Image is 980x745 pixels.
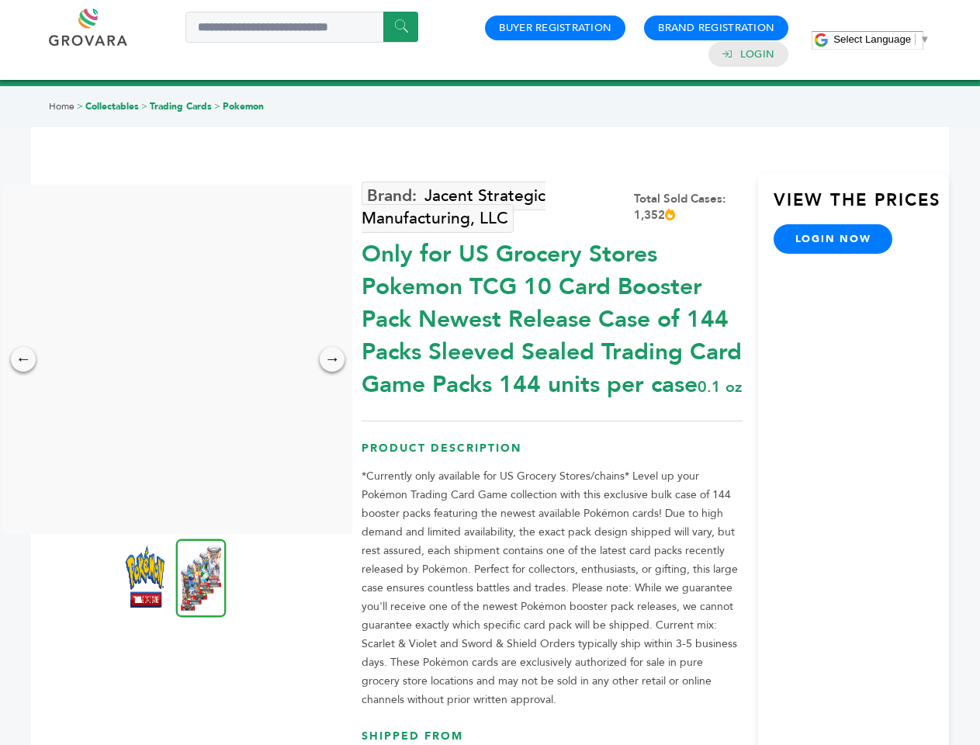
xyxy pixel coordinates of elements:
div: ← [11,347,36,372]
h3: View the Prices [774,189,949,224]
span: 0.1 oz [698,376,742,397]
span: ▼ [919,33,930,45]
a: Home [49,100,74,113]
div: → [320,347,345,372]
a: login now [774,224,893,254]
img: *Only for US Grocery Stores* Pokemon TCG 10 Card Booster Pack – Newest Release (Case of 144 Packs... [126,546,164,608]
img: *Only for US Grocery Stores* Pokemon TCG 10 Card Booster Pack – Newest Release (Case of 144 Packs... [176,539,227,617]
a: Trading Cards [150,100,212,113]
a: Brand Registration [658,21,774,35]
a: Login [740,47,774,61]
a: Collectables [85,100,139,113]
span: Select Language [833,33,911,45]
input: Search a product or brand... [185,12,418,43]
span: > [77,100,83,113]
a: Select Language​ [833,33,930,45]
span: > [214,100,220,113]
span: ​ [915,33,916,45]
a: Pokemon [223,100,264,113]
div: Only for US Grocery Stores Pokemon TCG 10 Card Booster Pack Newest Release Case of 144 Packs Slee... [362,230,743,401]
h3: Product Description [362,441,743,468]
span: > [141,100,147,113]
a: Jacent Strategic Manufacturing, LLC [362,182,545,233]
a: Buyer Registration [499,21,611,35]
p: *Currently only available for US Grocery Stores/chains* Level up your Pokémon Trading Card Game c... [362,467,743,709]
div: Total Sold Cases: 1,352 [634,191,743,223]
